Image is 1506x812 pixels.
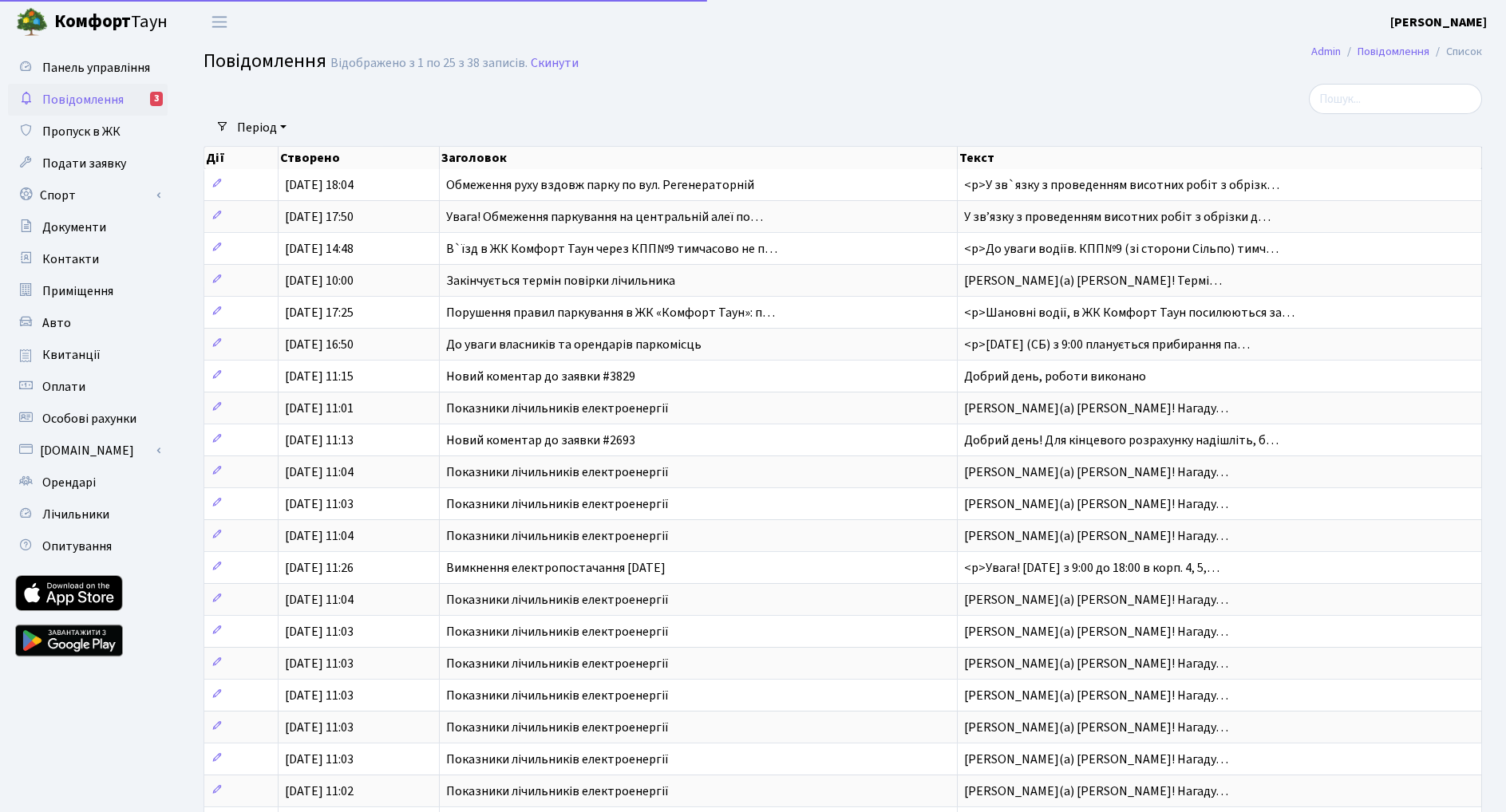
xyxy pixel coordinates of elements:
a: Опитування [8,530,168,562]
span: <p>Увага! [DATE] з 9:00 до 18:00 в корп. 4, 5,… [964,559,1219,577]
b: [PERSON_NAME] [1390,14,1487,31]
span: [PERSON_NAME](а) [PERSON_NAME]! Нагаду… [964,655,1228,672]
a: Період [231,114,293,141]
input: Пошук... [1309,84,1482,114]
span: Показники лічильників електроенергії [446,719,669,736]
span: [DATE] 11:01 [285,400,354,417]
a: [PERSON_NAME] [1390,13,1487,32]
li: Список [1429,43,1482,61]
span: Показники лічильників електроенергії [446,655,669,672]
span: [PERSON_NAME](а) [PERSON_NAME]! Нагаду… [964,782,1228,800]
span: Панель управління [42,59,150,77]
span: Авто [42,314,71,332]
a: Спорт [8,179,168,211]
img: logo.png [16,6,48,38]
a: Повідомлення [1358,43,1429,60]
span: [PERSON_NAME](а) [PERSON_NAME]! Нагаду… [964,719,1228,736]
span: [PERSON_NAME](а) [PERSON_NAME]! Нагаду… [964,591,1228,609]
span: [DATE] 10:00 [285,272,354,290]
span: Показники лічильників електроенергії [446,400,669,417]
a: Контакти [8,243,168,275]
th: Заголовок [440,147,958,169]
span: [PERSON_NAME](а) [PERSON_NAME]! Нагаду… [964,527,1228,545]
span: У звʼязку з проведенням висотних робіт з обрізки д… [964,208,1271,226]
span: Таун [54,9,168,36]
th: Дії [204,147,279,169]
span: [DATE] 16:50 [285,336,354,353]
span: Оплати [42,378,85,396]
nav: breadcrumb [1287,35,1506,69]
span: [PERSON_NAME](а) [PERSON_NAME]! Нагаду… [964,463,1228,481]
span: [DATE] 11:04 [285,527,354,545]
a: Панель управління [8,52,168,84]
span: Увага! Обмеження паркування на центральній алеї по… [446,208,763,226]
span: [DATE] 11:03 [285,719,354,736]
div: Відображено з 1 по 25 з 38 записів. [330,56,528,71]
span: Пропуск в ЖК [42,123,121,140]
button: Переключити навігацію [200,9,239,35]
span: [DATE] 17:25 [285,304,354,321]
a: Лічильники [8,499,168,530]
span: [PERSON_NAME](а) [PERSON_NAME]! Нагаду… [964,687,1228,704]
span: [DATE] 11:03 [285,495,354,513]
a: Повідомлення3 [8,84,168,116]
span: Закінчується термін повірки лічильника [446,272,675,290]
a: Квитанції [8,339,168,371]
span: Лічильники [42,506,109,523]
span: Обмеження руху вздовж парку по вул. Регенераторній [446,176,754,194]
span: Контакти [42,250,99,268]
a: Подати заявку [8,148,168,179]
th: Текст [958,147,1482,169]
span: Добрий день, роботи виконано [964,368,1146,385]
span: Добрий день! Для кінцевого розрахунку надішліть, б… [964,432,1279,449]
span: Показники лічильників електроенергії [446,495,669,513]
span: [DATE] 14:48 [285,240,354,258]
a: Пропуск в ЖК [8,116,168,148]
span: Показники лічильників електроенергії [446,751,669,768]
span: Подати заявку [42,155,126,172]
span: <p>[DATE] (СБ) з 9:00 планується прибирання па… [964,336,1250,353]
span: Документи [42,219,106,236]
span: Показники лічильників електроенергії [446,463,669,481]
a: [DOMAIN_NAME] [8,435,168,467]
span: Опитування [42,538,112,555]
span: Новий коментар до заявки #3829 [446,368,635,385]
th: Створено [279,147,439,169]
span: В`їзд в ЖК Комфорт Таун через КПП№9 тимчасово не п… [446,240,777,258]
span: [DATE] 18:04 [285,176,354,194]
span: Приміщення [42,282,113,300]
span: Квитанції [42,346,101,364]
span: [DATE] 11:03 [285,687,354,704]
span: Орендарі [42,474,96,491]
a: Документи [8,211,168,243]
span: <p>Шановні водії, в ЖК Комфорт Таун посилюються за… [964,304,1295,321]
div: 3 [150,92,163,106]
span: [PERSON_NAME](а) [PERSON_NAME]! Нагаду… [964,623,1228,641]
span: [DATE] 11:15 [285,368,354,385]
span: Показники лічильників електроенергії [446,591,669,609]
b: Комфорт [54,9,131,34]
span: [DATE] 11:03 [285,655,354,672]
span: [DATE] 11:04 [285,463,354,481]
span: Порушення правил паркування в ЖК «Комфорт Таун»: п… [446,304,775,321]
a: Оплати [8,371,168,403]
span: Повідомлення [204,47,326,75]
span: [DATE] 11:13 [285,432,354,449]
span: [DATE] 17:50 [285,208,354,226]
span: Показники лічильників електроенергії [446,782,669,800]
a: Авто [8,307,168,339]
a: Особові рахунки [8,403,168,435]
span: Вимкнення електропостачання [DATE] [446,559,666,577]
span: [DATE] 11:03 [285,751,354,768]
a: Орендарі [8,467,168,499]
span: [PERSON_NAME](а) [PERSON_NAME]! Нагаду… [964,400,1228,417]
span: [DATE] 11:26 [285,559,354,577]
span: Показники лічильників електроенергії [446,527,669,545]
span: [PERSON_NAME](а) [PERSON_NAME]! Нагаду… [964,495,1228,513]
span: Повідомлення [42,91,124,108]
span: <p>До уваги водіїв. КПП№9 (зі сторони Сільпо) тимч… [964,240,1279,258]
span: [DATE] 11:02 [285,782,354,800]
a: Скинути [531,56,579,71]
span: До уваги власників та орендарів паркомісць [446,336,702,353]
span: [DATE] 11:03 [285,623,354,641]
